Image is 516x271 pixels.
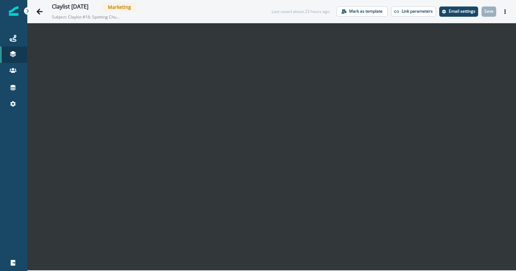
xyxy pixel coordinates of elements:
p: Mark as template [349,9,383,14]
p: Link parameters [402,9,433,14]
button: Mark as template [336,6,388,17]
p: Save [484,9,493,14]
div: Claylist [DATE] [52,3,88,11]
button: Save [482,6,496,17]
p: Subject: Claylist #16: Spotting Churn Risk Proactively [52,11,120,20]
button: Actions [500,6,511,17]
img: Inflection [9,6,18,16]
button: Link parameters [391,6,436,17]
button: Settings [439,6,478,17]
button: Go back [33,5,46,18]
span: Marketing [102,3,137,11]
div: Last saved about 23 hours ago [272,9,330,15]
p: Email settings [449,9,475,14]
